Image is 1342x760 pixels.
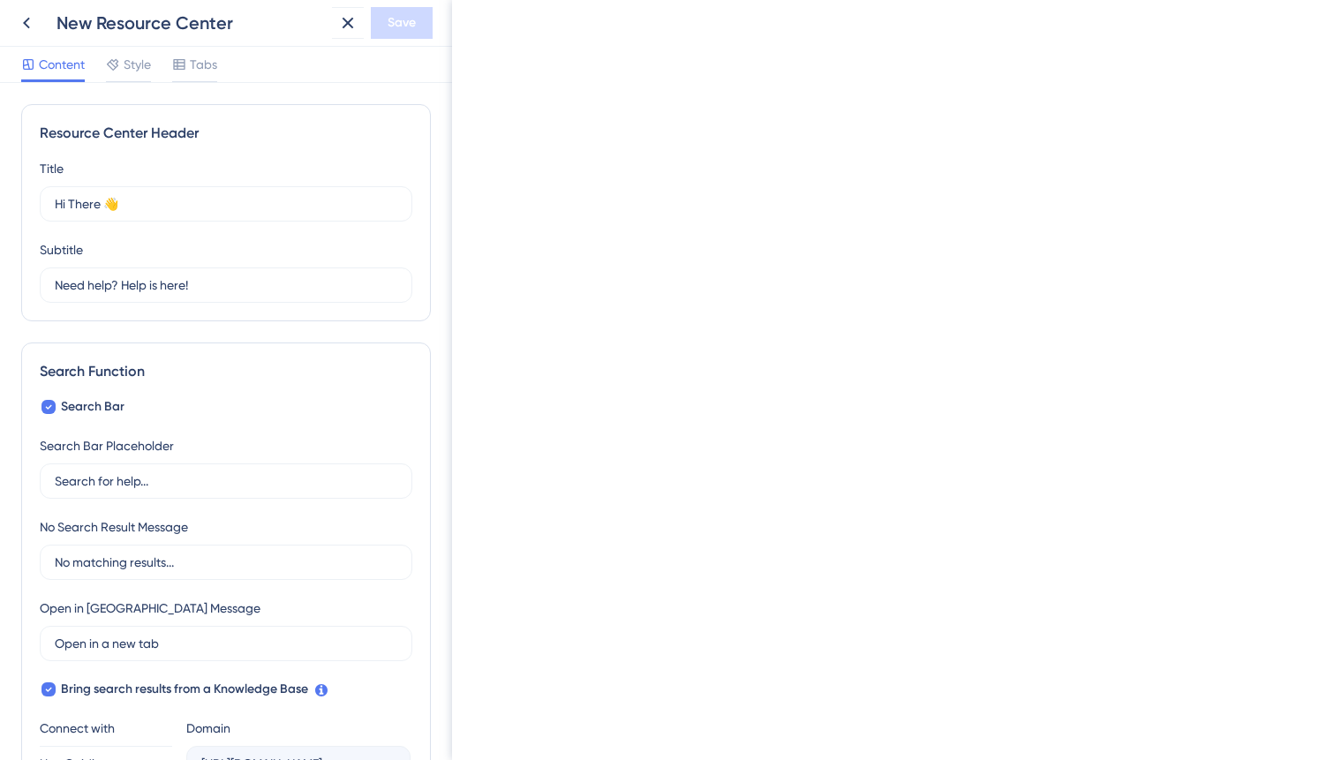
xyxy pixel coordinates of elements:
[55,634,397,653] input: Open in a new tab
[55,471,397,491] input: Search for help...
[40,123,412,144] div: Resource Center Header
[186,718,230,739] div: Domain
[40,158,64,179] div: Title
[40,516,188,538] div: No Search Result Message
[55,553,397,572] input: No matching results...
[124,54,151,75] span: Style
[40,435,174,456] div: Search Bar Placeholder
[388,12,416,34] span: Save
[40,718,172,739] div: Connect with
[40,239,83,260] div: Subtitle
[55,275,397,295] input: Description
[40,598,260,619] div: Open in [GEOGRAPHIC_DATA] Message
[61,679,308,700] span: Bring search results from a Knowledge Base
[190,54,217,75] span: Tabs
[61,396,124,418] span: Search Bar
[371,7,433,39] button: Save
[40,361,412,382] div: Search Function
[39,54,85,75] span: Content
[57,11,325,35] div: New Resource Center
[55,194,397,214] input: Title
